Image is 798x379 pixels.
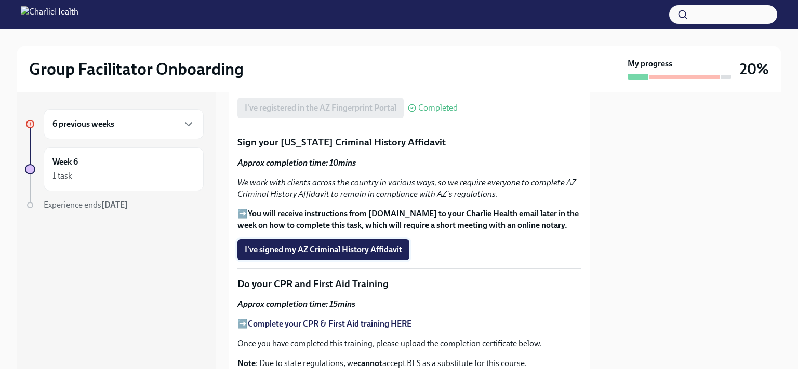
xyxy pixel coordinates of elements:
strong: Note [237,358,256,368]
div: 1 task [52,170,72,182]
strong: cannot [357,358,382,368]
p: ➡️ [237,318,581,330]
em: We work with clients across the country in various ways, so we require everyone to complete AZ Cr... [237,178,576,199]
strong: You will receive instructions from [DOMAIN_NAME] to your Charlie Health email later in the week o... [237,209,579,230]
span: I've signed my AZ Criminal History Affidavit [245,245,402,255]
img: CharlieHealth [21,6,78,23]
h6: Week 6 [52,156,78,168]
button: I've signed my AZ Criminal History Affidavit [237,239,409,260]
h6: 6 previous weeks [52,118,114,130]
span: Completed [418,104,458,112]
strong: [DATE] [101,200,128,210]
h3: 20% [740,60,769,78]
a: Week 61 task [25,147,204,191]
h2: Group Facilitator Onboarding [29,59,244,79]
p: ➡️ [237,208,581,231]
p: Sign your [US_STATE] Criminal History Affidavit [237,136,581,149]
a: Complete your CPR & First Aid training HERE [248,319,411,329]
p: Once you have completed this training, please upload the completion certificate below. [237,338,581,349]
div: 6 previous weeks [44,109,204,139]
p: : Due to state regulations, we accept BLS as a substitute for this course. [237,358,581,369]
span: Experience ends [44,200,128,210]
strong: My progress [628,58,672,70]
strong: Approx completion time: 10mins [237,158,356,168]
p: Do your CPR and First Aid Training [237,277,581,291]
strong: Approx completion time: 15mins [237,299,355,309]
